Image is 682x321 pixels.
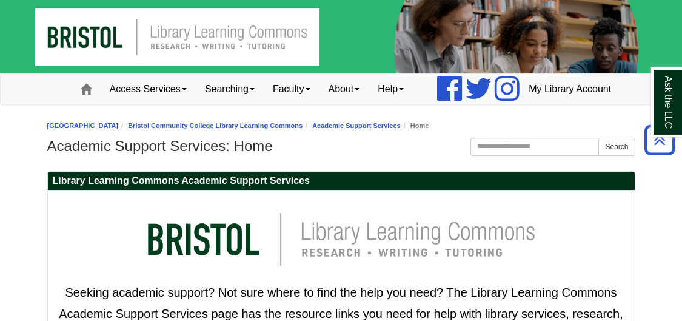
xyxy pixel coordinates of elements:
[598,138,635,156] button: Search
[128,122,303,129] a: Bristol Community College Library Learning Commons
[129,197,553,282] img: llc logo
[196,74,264,104] a: Searching
[640,132,679,148] a: Back to Top
[48,172,635,191] h2: Library Learning Commons Academic Support Services
[47,120,635,132] nav: breadcrumb
[401,120,429,132] li: Home
[520,74,620,104] a: My Library Account
[319,74,369,104] a: About
[369,74,413,104] a: Help
[47,122,119,129] a: [GEOGRAPHIC_DATA]
[47,138,635,155] h1: Academic Support Services: Home
[264,74,319,104] a: Faculty
[101,74,196,104] a: Access Services
[312,122,401,129] a: Academic Support Services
